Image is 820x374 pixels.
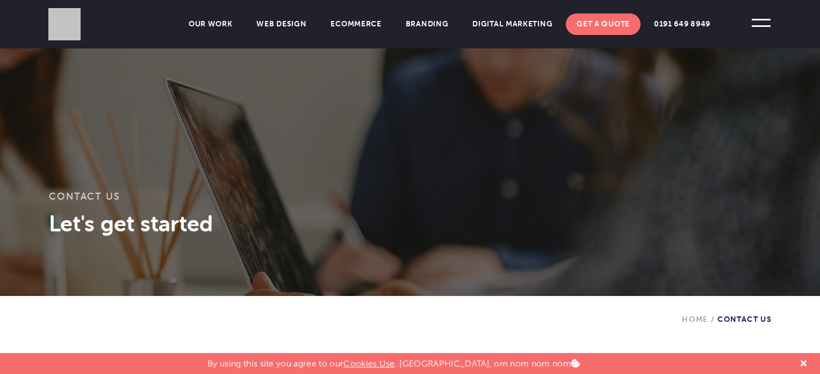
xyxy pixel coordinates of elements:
[462,13,563,35] a: Digital Marketing
[246,13,317,35] a: Web Design
[207,353,580,369] p: By using this site you agree to our . [GEOGRAPHIC_DATA], om nom nom nom
[343,358,395,369] a: Cookies Use
[708,315,717,324] span: /
[682,315,708,324] a: Home
[320,13,392,35] a: Ecommerce
[49,210,771,237] h3: Let's get started
[49,191,771,210] h1: Contact Us
[48,8,81,40] img: Sleeky Web Design Newcastle
[566,13,641,35] a: Get A Quote
[178,13,243,35] a: Our Work
[395,13,459,35] a: Branding
[643,13,721,35] a: 0191 649 8949
[682,296,772,324] div: Contact Us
